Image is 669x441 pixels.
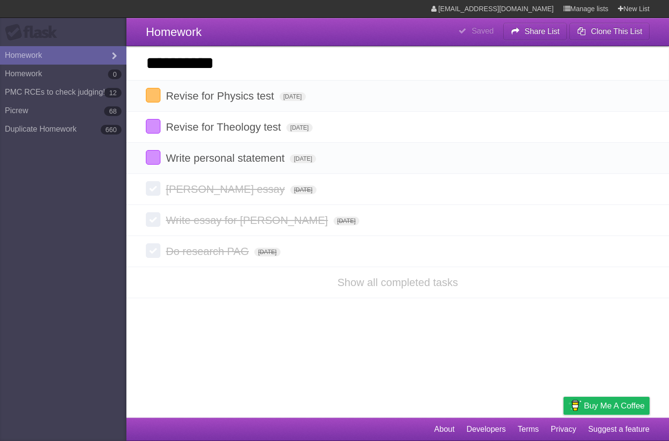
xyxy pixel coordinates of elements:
[146,181,160,196] label: Done
[290,186,317,194] span: [DATE]
[503,23,567,40] button: Share List
[569,23,650,40] button: Clone This List
[108,69,122,79] b: 0
[166,214,330,226] span: Write essay for [PERSON_NAME]
[166,90,277,102] span: Revise for Physics test
[146,243,160,258] label: Done
[166,121,283,133] span: Revise for Theology test
[584,397,645,414] span: Buy me a coffee
[472,27,493,35] b: Saved
[334,217,360,225] span: [DATE]
[280,92,306,101] span: [DATE]
[104,88,122,98] b: 12
[286,123,313,132] span: [DATE]
[466,420,506,439] a: Developers
[337,276,458,288] a: Show all completed tasks
[166,152,287,164] span: Write personal statement
[290,154,316,163] span: [DATE]
[551,420,576,439] a: Privacy
[568,397,581,414] img: Buy me a coffee
[146,25,202,38] span: Homework
[563,397,650,415] a: Buy me a coffee
[104,106,122,116] b: 68
[434,420,455,439] a: About
[518,420,539,439] a: Terms
[588,420,650,439] a: Suggest a feature
[591,27,642,35] b: Clone This List
[146,88,160,102] label: Done
[166,183,287,195] span: [PERSON_NAME] essay
[101,125,122,135] b: 660
[254,248,281,256] span: [DATE]
[5,24,63,41] div: Flask
[146,150,160,165] label: Done
[146,119,160,134] label: Done
[166,245,251,257] span: Do research PAG
[525,27,560,35] b: Share List
[146,212,160,227] label: Done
